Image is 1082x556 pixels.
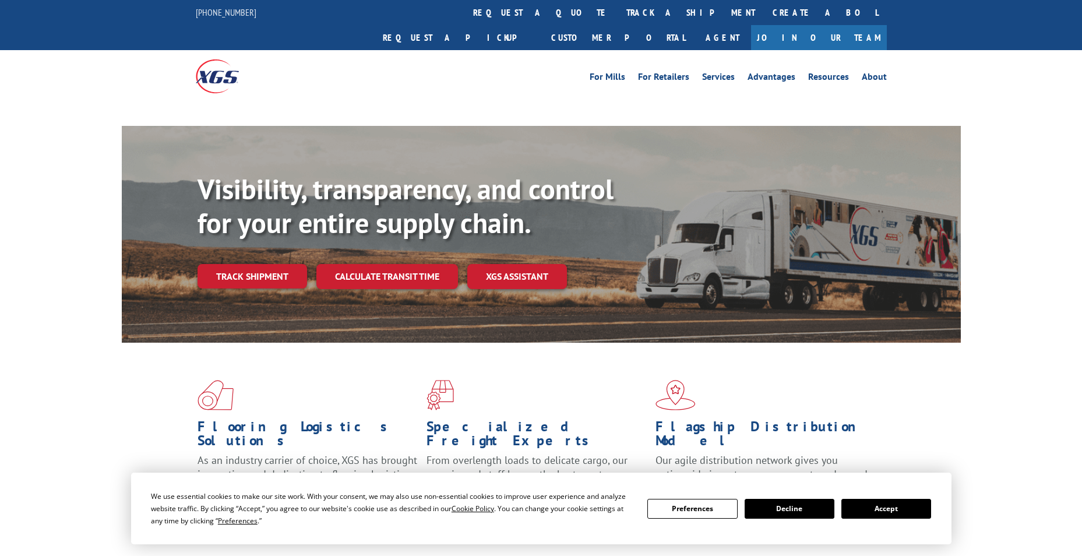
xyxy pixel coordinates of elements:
a: About [862,72,887,85]
h1: Specialized Freight Experts [427,420,647,453]
a: Join Our Team [751,25,887,50]
div: Cookie Consent Prompt [131,473,951,544]
a: Services [702,72,735,85]
a: For Retailers [638,72,689,85]
img: xgs-icon-total-supply-chain-intelligence-red [198,380,234,410]
b: Visibility, transparency, and control for your entire supply chain. [198,171,614,241]
button: Preferences [647,499,737,519]
a: Track shipment [198,264,307,288]
img: xgs-icon-flagship-distribution-model-red [655,380,696,410]
p: From overlength loads to delicate cargo, our experienced staff knows the best way to move your fr... [427,453,647,505]
h1: Flooring Logistics Solutions [198,420,418,453]
a: [PHONE_NUMBER] [196,6,256,18]
a: Request a pickup [374,25,542,50]
a: Calculate transit time [316,264,458,289]
img: xgs-icon-focused-on-flooring-red [427,380,454,410]
a: Customer Portal [542,25,694,50]
span: Our agile distribution network gives you nationwide inventory management on demand. [655,453,870,481]
div: We use essential cookies to make our site work. With your consent, we may also use non-essential ... [151,490,633,527]
button: Decline [745,499,834,519]
span: Preferences [218,516,258,526]
a: For Mills [590,72,625,85]
h1: Flagship Distribution Model [655,420,876,453]
span: Cookie Policy [452,504,494,513]
span: As an industry carrier of choice, XGS has brought innovation and dedication to flooring logistics... [198,453,417,495]
a: Advantages [748,72,795,85]
a: Resources [808,72,849,85]
a: Agent [694,25,751,50]
a: XGS ASSISTANT [467,264,567,289]
button: Accept [841,499,931,519]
